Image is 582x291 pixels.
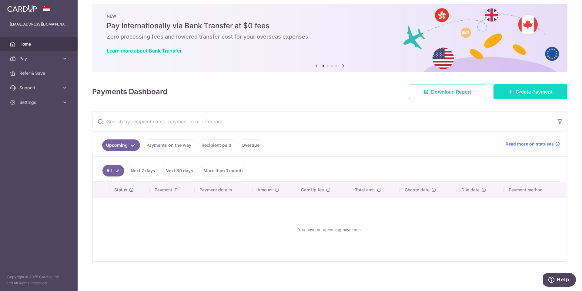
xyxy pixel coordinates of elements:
span: Download Report [431,88,471,95]
a: Read more on statuses [506,141,560,147]
h6: Zero processing fees and lowered transfer cost for your overseas expenses [107,33,553,40]
span: CardUp fee [301,187,324,193]
a: More than 1 month [199,165,247,176]
span: Support [19,85,59,91]
h5: Pay internationally via Bank Transfer at $0 fees [107,21,553,31]
a: Payments on the way [142,139,195,151]
a: Upcoming [102,139,140,151]
span: Home [19,41,59,47]
a: Overdue [238,139,263,151]
span: Pay [19,56,59,62]
span: Due date [461,187,480,193]
input: Search by recipient name, payment id or reference [92,112,553,131]
iframe: Opens a widget where you can find more information [543,273,576,288]
span: Create Payment [516,88,553,95]
span: Status [114,187,127,193]
p: [EMAIL_ADDRESS][DOMAIN_NAME] [10,21,68,27]
div: You have no upcoming payments. [100,203,560,256]
span: Read more on statuses [506,141,554,147]
span: Amount [257,187,273,193]
th: Payment details [195,182,253,198]
span: Refer & Save [19,70,59,76]
a: Download Report [409,84,486,99]
th: Payment method [504,182,567,198]
h4: Payments Dashboard [92,86,167,97]
a: All [102,165,124,176]
span: Charge date [405,187,430,193]
a: Next 7 days [127,165,159,176]
span: Total amt. [355,187,375,193]
img: Bank transfer banner [92,4,567,72]
span: Settings [19,99,59,105]
a: Next 30 days [162,165,197,176]
th: Payment ID [150,182,195,198]
a: Create Payment [493,84,567,99]
img: CardUp [7,5,37,12]
p: NEW [107,14,553,19]
a: Learn more about Bank Transfer [107,48,182,54]
a: Recipient paid [198,139,235,151]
